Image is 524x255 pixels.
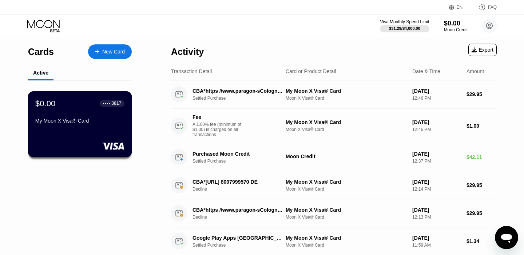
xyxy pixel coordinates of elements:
[286,207,406,213] div: My Moon X Visa® Card
[412,243,461,248] div: 11:59 AM
[412,235,461,241] div: [DATE]
[412,187,461,192] div: 12:14 PM
[192,159,290,164] div: Settled Purchase
[192,122,247,137] div: A 1.00% fee (minimum of $1.00) is charged on all transactions
[192,187,290,192] div: Decline
[412,215,461,220] div: 12:13 PM
[412,96,461,101] div: 12:46 PM
[467,68,484,74] div: Amount
[171,171,497,199] div: CBA*[URL] 8007999570 DEDeclineMy Moon X Visa® CardMoon X Visa® Card[DATE]12:14 PM$29.95
[192,243,290,248] div: Settled Purchase
[192,96,290,101] div: Settled Purchase
[380,19,429,32] div: Visa Monthly Spend Limit$31.29/$4,000.00
[33,70,48,76] div: Active
[102,49,125,55] div: New Card
[28,47,54,57] div: Cards
[457,5,463,10] div: EN
[471,4,497,11] div: FAQ
[192,114,243,120] div: Fee
[412,159,461,164] div: 12:37 PM
[472,47,493,53] div: Export
[192,151,283,157] div: Purchased Moon Credit
[286,235,406,241] div: My Moon X Visa® Card
[192,179,283,185] div: CBA*[URL] 8007999570 DE
[412,119,461,125] div: [DATE]
[171,143,497,171] div: Purchased Moon CreditSettled PurchaseMoon Credit[DATE]12:37 PM$42.11
[286,88,406,94] div: My Moon X Visa® Card
[380,19,429,24] div: Visa Monthly Spend Limit
[467,154,497,160] div: $42.11
[449,4,471,11] div: EN
[412,68,440,74] div: Date & Time
[286,119,406,125] div: My Moon X Visa® Card
[171,199,497,227] div: CBA*https //www.paragon-sCologne DEDeclineMy Moon X Visa® CardMoon X Visa® Card[DATE]12:13 PM$29.95
[467,91,497,97] div: $29.95
[467,238,497,244] div: $1.34
[412,179,461,185] div: [DATE]
[35,118,124,124] div: My Moon X Visa® Card
[286,187,406,192] div: Moon X Visa® Card
[286,68,336,74] div: Card or Product Detail
[286,154,406,159] div: Moon Credit
[103,102,110,104] div: ● ● ● ●
[412,127,461,132] div: 12:46 PM
[467,123,497,129] div: $1.00
[35,99,56,108] div: $0.00
[192,235,283,241] div: Google Play Apps [GEOGRAPHIC_DATA] [GEOGRAPHIC_DATA]
[468,44,497,56] div: Export
[444,27,468,32] div: Moon Credit
[444,20,468,27] div: $0.00
[444,20,468,32] div: $0.00Moon Credit
[286,243,406,248] div: Moon X Visa® Card
[192,207,283,213] div: CBA*https //www.paragon-sCologne DE
[467,182,497,188] div: $29.95
[389,26,420,31] div: $31.29 / $4,000.00
[28,92,131,157] div: $0.00● ● ● ●3817My Moon X Visa® Card
[171,47,204,57] div: Activity
[412,207,461,213] div: [DATE]
[286,179,406,185] div: My Moon X Visa® Card
[171,80,497,108] div: CBA*https //www.paragon-sCologne DESettled PurchaseMy Moon X Visa® CardMoon X Visa® Card[DATE]12:...
[412,151,461,157] div: [DATE]
[286,127,406,132] div: Moon X Visa® Card
[467,210,497,216] div: $29.95
[171,68,212,74] div: Transaction Detail
[286,215,406,220] div: Moon X Visa® Card
[286,96,406,101] div: Moon X Visa® Card
[88,44,132,59] div: New Card
[495,226,518,249] iframe: Кнопка запуска окна обмена сообщениями
[171,108,497,143] div: FeeA 1.00% fee (minimum of $1.00) is charged on all transactionsMy Moon X Visa® CardMoon X Visa® ...
[192,88,283,94] div: CBA*https //www.paragon-sCologne DE
[488,5,497,10] div: FAQ
[192,215,290,220] div: Decline
[412,88,461,94] div: [DATE]
[111,101,121,106] div: 3817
